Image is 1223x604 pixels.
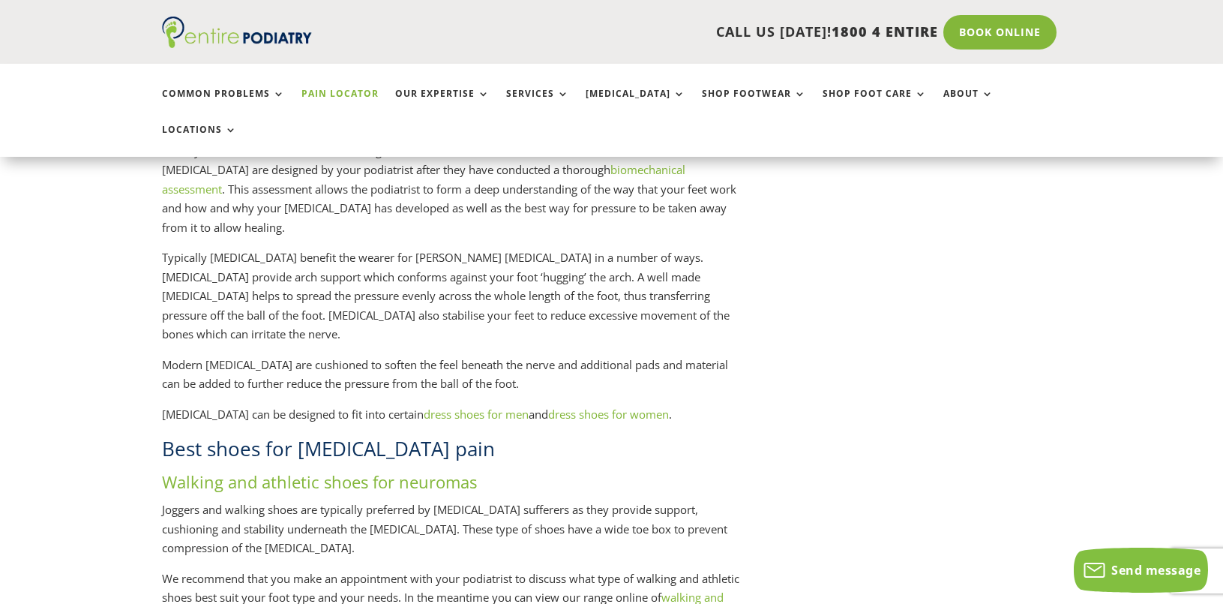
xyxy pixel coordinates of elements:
p: [MEDICAL_DATA] can be designed to fit into certain and . [162,405,745,436]
p: Foot [MEDICAL_DATA] are a pair of customised innersoles that are worn inside your shoes. [MEDICAL... [162,122,745,248]
a: biomechanical assessment [162,162,685,197]
a: Pain Locator [301,89,379,121]
img: logo (1) [162,17,312,48]
a: Shop Foot Care [823,89,927,121]
p: Joggers and walking shoes are typically preferred by [MEDICAL_DATA] sufferers as they provide sup... [162,500,745,569]
a: Our Expertise [395,89,490,121]
a: dress shoes for men [424,407,529,422]
a: Services [506,89,569,121]
h3: Walking and athletic shoes for neuromas [162,470,745,501]
span: 1800 4 ENTIRE [832,23,938,41]
a: dress shoes for women [548,407,669,422]
a: About [943,89,994,121]
a: Locations [162,125,237,157]
button: Send message [1074,548,1208,593]
span: Send message [1111,562,1201,578]
p: Typically [MEDICAL_DATA] benefit the wearer for [PERSON_NAME] [MEDICAL_DATA] in a number of ways.... [162,248,745,356]
a: Entire Podiatry [162,36,312,51]
a: Shop Footwear [702,89,806,121]
a: Book Online [943,15,1057,50]
h2: Best shoes for [MEDICAL_DATA] pain [162,435,745,470]
p: CALL US [DATE]! [370,23,938,42]
a: Common Problems [162,89,285,121]
p: Modern [MEDICAL_DATA] are cushioned to soften the feel beneath the nerve and additional pads and ... [162,356,745,405]
a: [MEDICAL_DATA] [586,89,685,121]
